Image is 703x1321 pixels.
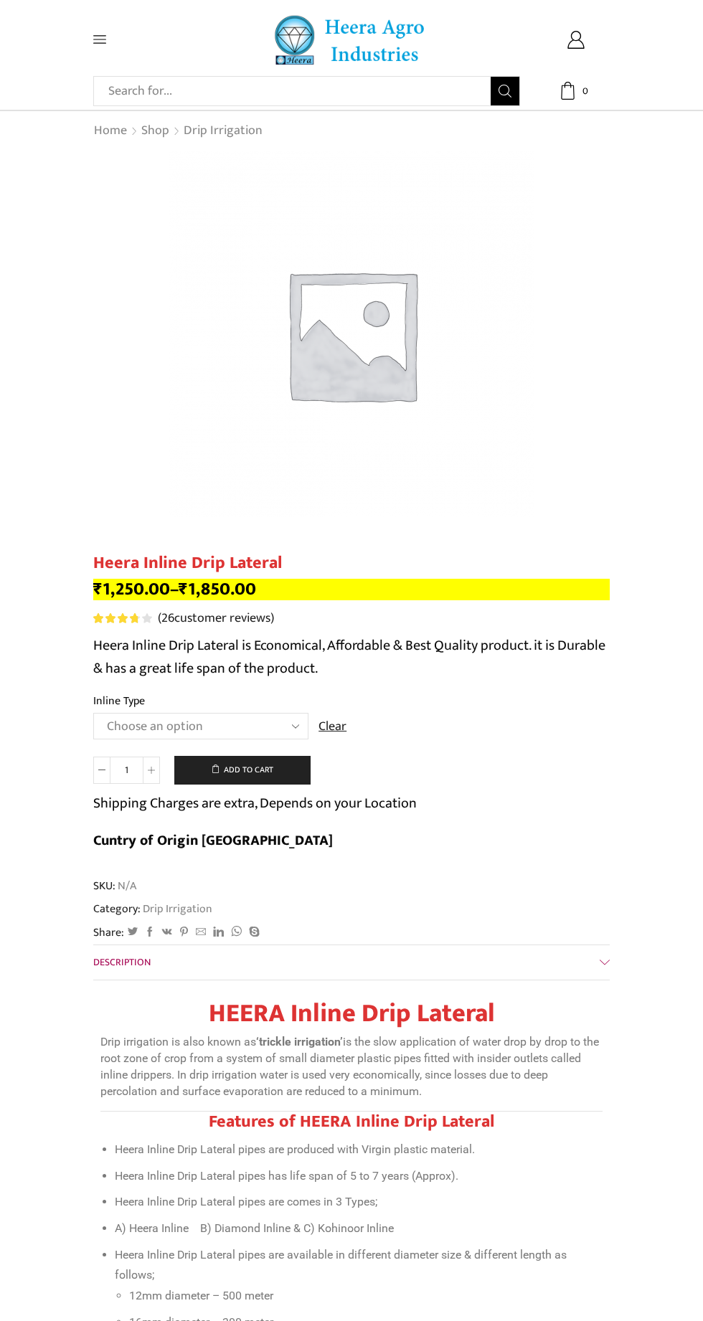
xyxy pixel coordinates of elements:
[115,1218,603,1239] li: A) Heera Inline B) Diamond Inline & C) Kohinoor Inline
[179,574,188,604] span: ₹
[93,613,138,623] span: Rated out of 5 based on customer ratings
[115,1140,603,1160] li: Heera Inline Drip Lateral pipes are produced with Virgin plastic material.
[93,574,103,604] span: ₹
[93,122,263,141] nav: Breadcrumb
[141,122,170,141] a: Shop
[209,1107,494,1136] strong: Features of HEERA Inline Drip Lateral
[93,954,151,970] span: Description
[101,77,491,105] input: Search for...
[319,718,346,737] a: Clear options
[93,878,610,894] span: SKU:
[158,610,274,628] a: (26customer reviews)
[183,122,263,141] a: Drip Irrigation
[93,122,128,141] a: Home
[577,84,592,98] span: 0
[93,553,610,574] h1: Heera Inline Drip Lateral
[93,945,610,980] a: Description
[93,613,151,623] div: Rated 3.81 out of 5
[115,1192,603,1213] li: Heera Inline Drip Lateral pipes are comes in 3 Types;
[209,992,495,1035] strong: HEERA Inline Drip Lateral
[93,901,212,917] span: Category:
[115,1166,603,1187] li: Heera Inline Drip Lateral pipes has life span of 5 to 7 years (Approx).
[93,924,124,941] span: Share:
[93,634,610,680] p: Heera Inline Drip Lateral is Economical, Affordable & Best Quality product. it is Durable & has a...
[141,899,212,918] a: Drip Irrigation
[93,613,154,623] span: 26
[491,77,519,105] button: Search button
[174,756,311,785] button: Add to cart
[161,607,174,629] span: 26
[256,1035,343,1048] strong: ‘trickle irrigation’
[169,151,534,517] img: Placeholder
[110,757,143,784] input: Product quantity
[542,82,610,100] a: 0
[93,828,333,853] b: Cuntry of Origin [GEOGRAPHIC_DATA]
[93,574,170,604] bdi: 1,250.00
[93,579,610,600] p: –
[93,792,417,815] p: Shipping Charges are extra, Depends on your Location
[115,878,136,894] span: N/A
[93,693,145,709] label: Inline Type
[100,1034,603,1099] p: Drip irrigation is also known as is the slow application of water drop by drop to the root zone o...
[179,574,256,604] bdi: 1,850.00
[129,1286,603,1307] li: 12mm diameter – 500 meter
